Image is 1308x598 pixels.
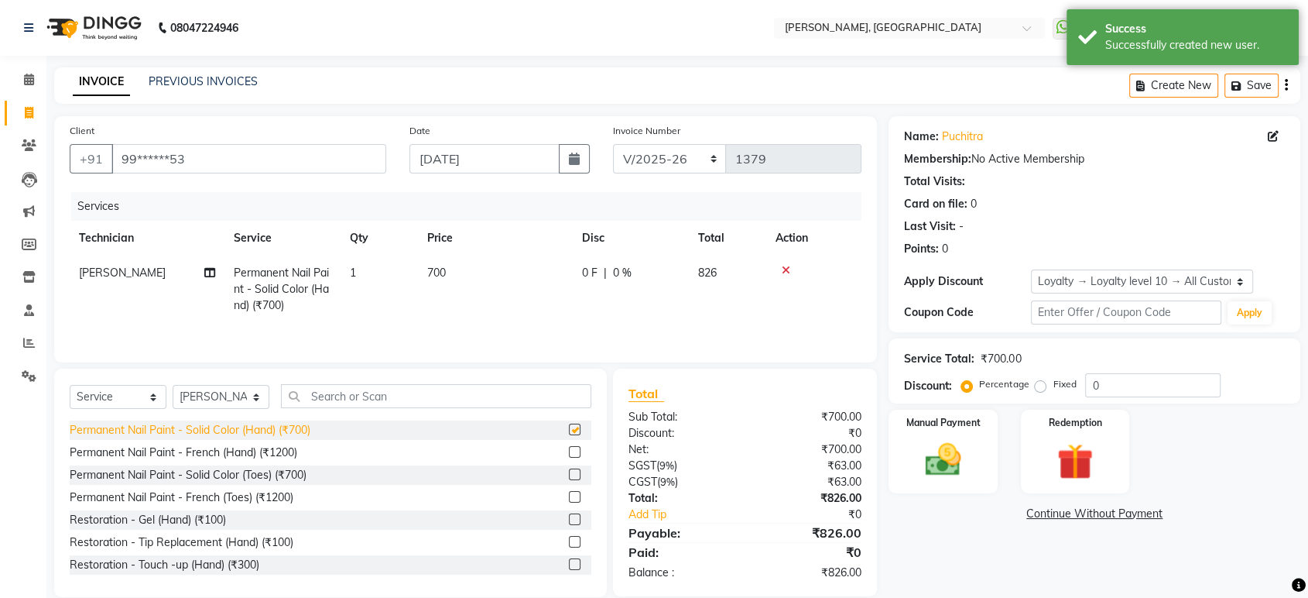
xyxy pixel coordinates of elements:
[341,221,418,256] th: Qty
[224,221,341,256] th: Service
[39,6,146,50] img: logo
[745,442,874,458] div: ₹700.00
[1105,21,1287,37] div: Success
[745,425,874,442] div: ₹0
[1048,416,1101,430] label: Redemption
[745,543,874,562] div: ₹0
[70,557,259,573] div: Restoration - Touch -up (Hand) (₹300)
[70,467,306,483] div: Permanent Nail Paint - Solid Color (Toes) (₹700)
[613,265,632,281] span: 0 %
[959,218,964,235] div: -
[70,221,224,256] th: Technician
[906,416,981,430] label: Manual Payment
[628,475,657,489] span: CGST
[745,458,874,474] div: ₹63.00
[582,265,598,281] span: 0 F
[745,524,874,542] div: ₹826.00
[617,409,745,425] div: Sub Total:
[745,474,874,490] div: ₹63.00
[1046,439,1104,484] img: _gift.svg
[979,377,1029,391] label: Percentage
[1224,74,1279,98] button: Save
[659,459,674,472] span: 9%
[914,439,972,480] img: _cash.svg
[71,192,873,221] div: Services
[766,221,861,256] th: Action
[617,565,745,581] div: Balance :
[904,351,974,367] div: Service Total:
[613,124,680,138] label: Invoice Number
[904,151,1285,167] div: No Active Membership
[70,445,297,461] div: Permanent Nail Paint - French (Hand) (₹1200)
[149,74,258,88] a: PREVIOUS INVOICES
[79,266,166,280] span: [PERSON_NAME]
[427,266,446,280] span: 700
[111,144,386,174] input: Search by Name/Mobile/Email/Code
[981,351,1021,367] div: ₹700.00
[971,196,977,212] div: 0
[904,304,1031,321] div: Coupon Code
[904,218,956,235] div: Last Visit:
[689,221,766,256] th: Total
[904,151,971,167] div: Membership:
[904,196,967,212] div: Card on file:
[70,490,293,506] div: Permanent Nail Paint - French (Toes) (₹1200)
[70,124,94,138] label: Client
[170,6,238,50] b: 08047224946
[1129,74,1218,98] button: Create New
[70,512,226,528] div: Restoration - Gel (Hand) (₹100)
[1031,301,1221,325] input: Enter Offer / Coupon Code
[604,265,607,281] span: |
[942,241,948,257] div: 0
[573,221,689,256] th: Disc
[617,425,745,442] div: Discount:
[904,378,952,394] div: Discount:
[617,507,766,523] a: Add Tip
[281,384,591,408] input: Search or Scan
[1105,37,1287,53] div: Successfully created new user.
[73,68,130,96] a: INVOICE
[660,476,675,488] span: 9%
[745,565,874,581] div: ₹826.00
[904,241,939,257] div: Points:
[892,506,1297,522] a: Continue Without Payment
[418,221,573,256] th: Price
[617,524,745,542] div: Payable:
[234,266,329,312] span: Permanent Nail Paint - Solid Color (Hand) (₹700)
[70,534,293,551] div: Restoration - Tip Replacement (Hand) (₹100)
[904,174,965,190] div: Total Visits:
[628,459,656,473] span: SGST
[409,124,430,138] label: Date
[1053,377,1076,391] label: Fixed
[628,386,664,402] span: Total
[617,442,745,458] div: Net:
[617,458,745,474] div: ( )
[70,144,113,174] button: +91
[70,422,310,438] div: Permanent Nail Paint - Solid Color (Hand) (₹700)
[942,129,983,145] a: Puchitra
[745,490,874,507] div: ₹826.00
[1228,301,1272,325] button: Apply
[766,507,873,523] div: ₹0
[904,273,1031,290] div: Apply Discount
[617,490,745,507] div: Total:
[617,474,745,490] div: ( )
[617,543,745,562] div: Paid:
[745,409,874,425] div: ₹700.00
[350,266,356,280] span: 1
[698,266,717,280] span: 826
[904,129,939,145] div: Name:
